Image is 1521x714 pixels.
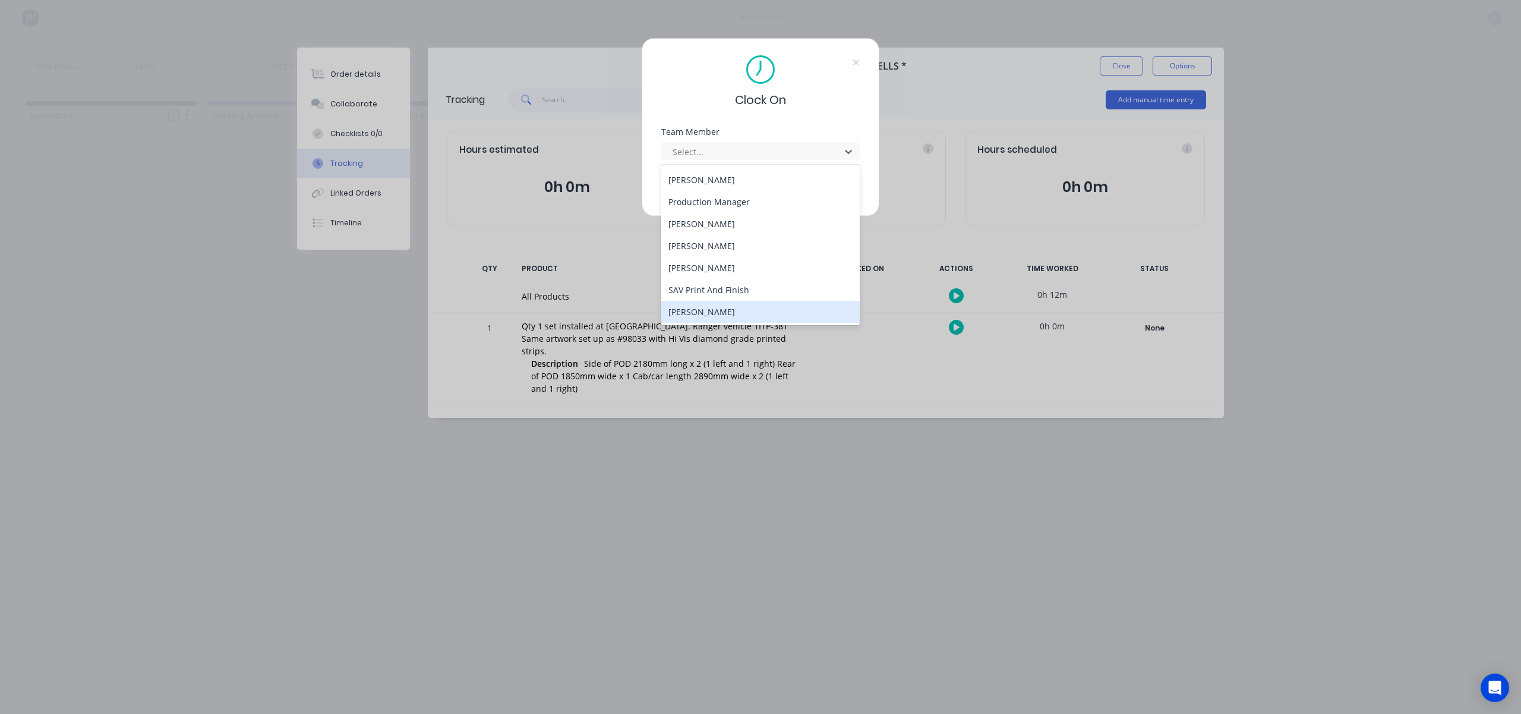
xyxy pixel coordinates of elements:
[661,191,860,213] div: Production Manager
[661,128,860,136] div: Team Member
[661,235,860,257] div: [PERSON_NAME]
[661,257,860,279] div: [PERSON_NAME]
[661,301,860,323] div: [PERSON_NAME]
[1481,674,1509,702] div: Open Intercom Messenger
[661,169,860,191] div: [PERSON_NAME]
[661,279,860,301] div: SAV Print And Finish
[661,213,860,235] div: [PERSON_NAME]
[735,91,786,109] span: Clock On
